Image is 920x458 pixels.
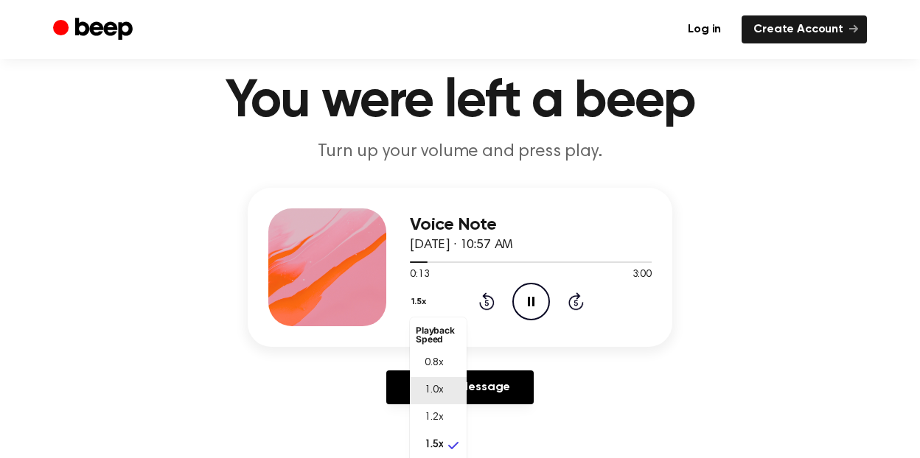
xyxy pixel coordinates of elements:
[83,75,837,128] h1: You were left a beep
[177,140,743,164] p: Turn up your volume and press play.
[425,437,443,453] span: 1.5x
[425,410,443,426] span: 1.2x
[632,267,652,283] span: 3:00
[410,320,467,350] li: Playback Speed
[386,370,534,404] a: Reply to Message
[425,356,443,371] span: 0.8x
[53,15,136,44] a: Beep
[742,15,867,43] a: Create Account
[410,267,429,283] span: 0:13
[410,215,652,235] h3: Voice Note
[676,15,733,43] a: Log in
[410,239,513,252] span: [DATE] · 10:57 AM
[410,289,432,314] button: 1.5x
[425,383,443,398] span: 1.0x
